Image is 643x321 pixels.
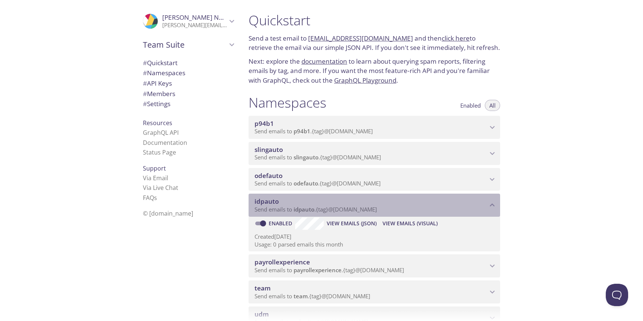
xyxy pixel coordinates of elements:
[255,266,404,274] span: Send emails to . {tag} @[DOMAIN_NAME]
[137,9,240,34] div: Marta Nowacka
[294,266,342,274] span: payrollexperience
[294,179,318,187] span: odefauto
[143,89,175,98] span: Members
[143,164,166,172] span: Support
[137,58,240,68] div: Quickstart
[249,168,500,191] div: odefauto namespace
[249,194,500,217] div: idpauto namespace
[383,219,438,228] span: View Emails (Visual)
[143,119,172,127] span: Resources
[162,22,227,29] p: [PERSON_NAME][EMAIL_ADDRESS][DOMAIN_NAME]
[380,217,441,229] button: View Emails (Visual)
[143,69,147,77] span: #
[327,219,377,228] span: View Emails (JSON)
[249,280,500,303] div: team namespace
[154,194,157,202] span: s
[249,57,500,85] p: Next: explore the to learn about querying spam reports, filtering emails by tag, and more. If you...
[249,254,500,277] div: payrollexperience namespace
[268,220,295,227] a: Enabled
[308,34,413,42] a: [EMAIL_ADDRESS][DOMAIN_NAME]
[255,153,381,161] span: Send emails to . {tag} @[DOMAIN_NAME]
[143,58,147,67] span: #
[255,127,373,135] span: Send emails to . {tag} @[DOMAIN_NAME]
[143,184,178,192] a: Via Live Chat
[143,39,227,50] span: Team Suite
[255,145,283,154] span: slingauto
[294,206,314,213] span: idpauto
[143,174,168,182] a: Via Email
[143,99,147,108] span: #
[255,206,377,213] span: Send emails to . {tag} @[DOMAIN_NAME]
[143,79,147,88] span: #
[143,194,157,202] a: FAQ
[143,99,170,108] span: Settings
[249,12,500,29] h1: Quickstart
[442,34,470,42] a: click here
[301,57,347,66] a: documentation
[456,100,485,111] button: Enabled
[249,94,326,111] h1: Namespaces
[137,89,240,99] div: Members
[143,128,179,137] a: GraphQL API
[137,99,240,109] div: Team Settings
[255,197,279,206] span: idpauto
[294,127,310,135] span: p94b1
[334,76,396,85] a: GraphQL Playground
[143,89,147,98] span: #
[294,153,319,161] span: slingauto
[143,148,176,156] a: Status Page
[137,68,240,78] div: Namespaces
[137,35,240,54] div: Team Suite
[255,179,381,187] span: Send emails to . {tag} @[DOMAIN_NAME]
[255,119,274,128] span: p94b1
[162,13,241,22] span: [PERSON_NAME] Nowacka
[255,171,282,180] span: odefauto
[255,241,494,248] p: Usage: 0 parsed emails this month
[485,100,500,111] button: All
[255,292,370,300] span: Send emails to . {tag} @[DOMAIN_NAME]
[143,139,187,147] a: Documentation
[249,34,500,53] p: Send a test email to and then to retrieve the email via our simple JSON API. If you don't see it ...
[143,58,177,67] span: Quickstart
[255,284,271,292] span: team
[143,79,172,88] span: API Keys
[324,217,380,229] button: View Emails (JSON)
[143,209,193,217] span: © [DOMAIN_NAME]
[249,142,500,165] div: slingauto namespace
[606,284,628,306] iframe: Help Scout Beacon - Open
[249,116,500,139] div: p94b1 namespace
[255,233,494,241] p: Created [DATE]
[137,78,240,89] div: API Keys
[255,258,310,266] span: payrollexperience
[294,292,308,300] span: team
[143,69,185,77] span: Namespaces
